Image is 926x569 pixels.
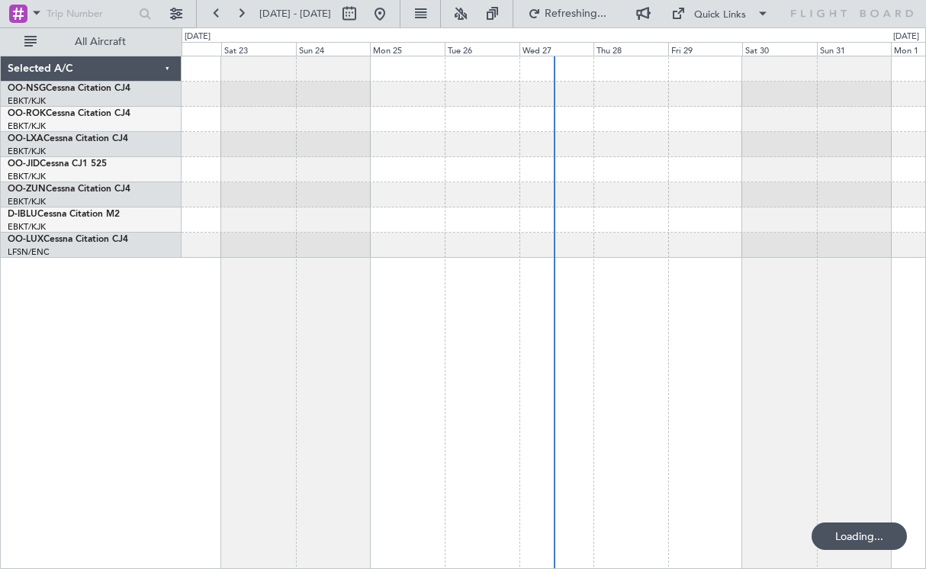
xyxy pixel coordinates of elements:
[8,171,46,182] a: EBKT/KJK
[259,7,331,21] span: [DATE] - [DATE]
[47,2,134,25] input: Trip Number
[8,185,130,194] a: OO-ZUNCessna Citation CJ4
[8,210,120,219] a: D-IBLUCessna Citation M2
[8,221,46,233] a: EBKT/KJK
[8,235,43,244] span: OO-LUX
[519,42,594,56] div: Wed 27
[147,42,222,56] div: Fri 22
[221,42,296,56] div: Sat 23
[817,42,892,56] div: Sun 31
[593,42,668,56] div: Thu 28
[8,134,128,143] a: OO-LXACessna Citation CJ4
[40,37,161,47] span: All Aircraft
[544,8,608,19] span: Refreshing...
[742,42,817,56] div: Sat 30
[668,42,743,56] div: Fri 29
[8,84,130,93] a: OO-NSGCessna Citation CJ4
[8,95,46,107] a: EBKT/KJK
[8,246,50,258] a: LFSN/ENC
[370,42,445,56] div: Mon 25
[8,210,37,219] span: D-IBLU
[664,2,776,26] button: Quick Links
[8,185,46,194] span: OO-ZUN
[8,159,107,169] a: OO-JIDCessna CJ1 525
[893,31,919,43] div: [DATE]
[8,196,46,207] a: EBKT/KJK
[296,42,371,56] div: Sun 24
[445,42,519,56] div: Tue 26
[8,84,46,93] span: OO-NSG
[8,134,43,143] span: OO-LXA
[521,2,613,26] button: Refreshing...
[812,522,907,550] div: Loading...
[8,109,130,118] a: OO-ROKCessna Citation CJ4
[8,109,46,118] span: OO-ROK
[17,30,166,54] button: All Aircraft
[185,31,211,43] div: [DATE]
[8,235,128,244] a: OO-LUXCessna Citation CJ4
[8,146,46,157] a: EBKT/KJK
[8,159,40,169] span: OO-JID
[694,8,746,23] div: Quick Links
[8,121,46,132] a: EBKT/KJK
